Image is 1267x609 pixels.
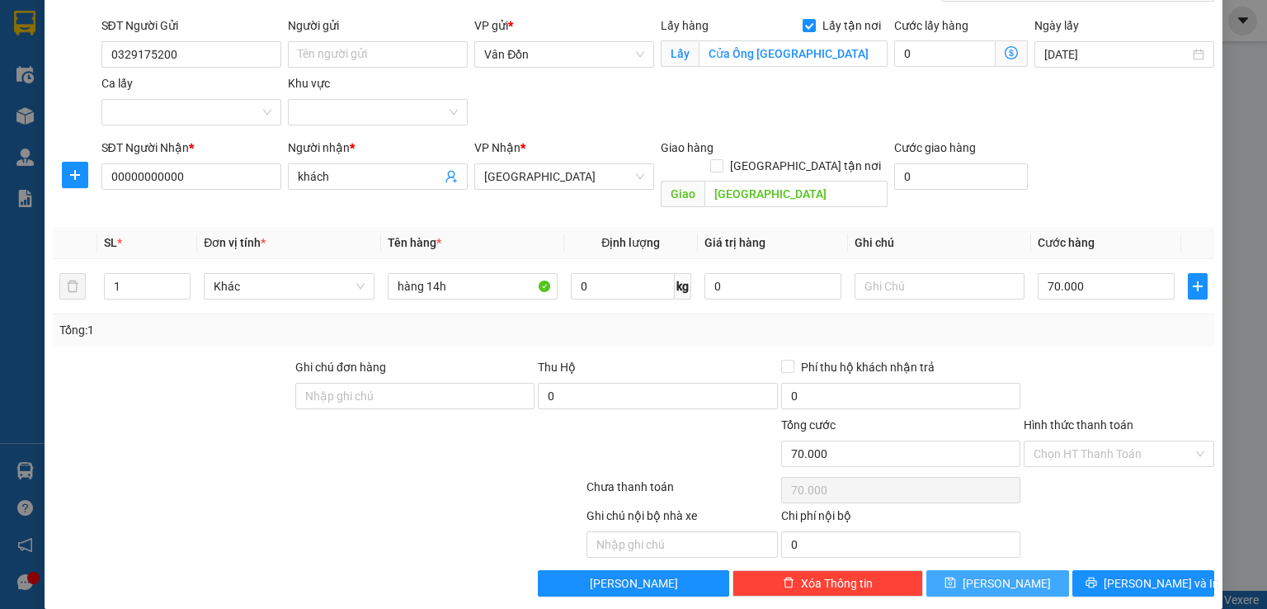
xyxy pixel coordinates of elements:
[288,139,468,157] div: Người nhận
[661,40,699,67] span: Lấy
[62,162,88,188] button: plus
[855,273,1024,300] input: Ghi Chú
[1044,45,1189,64] input: Ngày lấy
[723,157,888,175] span: [GEOGRAPHIC_DATA] tận nơi
[704,273,841,300] input: 0
[101,17,281,35] div: SĐT Người Gửi
[204,236,266,249] span: Đơn vị tính
[601,236,660,249] span: Định lượng
[661,181,704,207] span: Giao
[484,42,644,67] span: Vân Đồn
[59,273,86,300] button: delete
[894,19,968,32] label: Cước lấy hàng
[474,17,654,35] div: VP gửi
[894,163,1028,190] input: Cước giao hàng
[1005,46,1018,59] span: dollar-circle
[59,321,490,339] div: Tổng: 1
[484,164,644,189] span: Hà Nội
[1104,574,1219,592] span: [PERSON_NAME] và In
[1024,418,1133,432] label: Hình thức thanh toán
[388,236,441,249] span: Tên hàng
[848,227,1031,259] th: Ghi chú
[781,507,1020,531] div: Chi phí nội bộ
[801,574,873,592] span: Xóa Thông tin
[445,170,458,183] span: user-add
[1034,19,1079,32] label: Ngày lấy
[816,17,888,35] span: Lấy tận nơi
[388,273,558,300] input: VD: Bàn, Ghế
[944,577,956,590] span: save
[1086,577,1097,590] span: printer
[963,574,1051,592] span: [PERSON_NAME]
[1038,236,1095,249] span: Cước hàng
[894,141,976,154] label: Cước giao hàng
[63,168,87,182] span: plus
[926,570,1069,597] button: save[PERSON_NAME]
[538,361,576,374] span: Thu Hộ
[783,577,794,590] span: delete
[699,40,888,67] input: Lấy tận nơi
[104,236,117,249] span: SL
[1072,570,1215,597] button: printer[PERSON_NAME] và In
[474,141,520,154] span: VP Nhận
[1189,280,1207,293] span: plus
[288,17,468,35] div: Người gửi
[794,358,941,376] span: Phí thu hộ khách nhận trả
[538,570,728,597] button: [PERSON_NAME]
[586,507,777,531] div: Ghi chú nội bộ nhà xe
[661,141,714,154] span: Giao hàng
[661,19,709,32] span: Lấy hàng
[101,77,133,90] label: Ca lấy
[781,418,836,432] span: Tổng cước
[704,181,888,207] input: Dọc đường
[732,570,923,597] button: deleteXóa Thông tin
[590,574,678,592] span: [PERSON_NAME]
[1188,273,1208,300] button: plus
[101,139,281,157] div: SĐT Người Nhận
[288,74,468,92] div: Khu vực
[585,478,779,507] div: Chưa thanh toán
[704,236,765,249] span: Giá trị hàng
[295,383,535,409] input: Ghi chú đơn hàng
[894,40,996,67] input: Cước lấy hàng
[295,361,386,374] label: Ghi chú đơn hàng
[214,274,364,299] span: Khác
[586,531,777,558] input: Nhập ghi chú
[675,273,691,300] span: kg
